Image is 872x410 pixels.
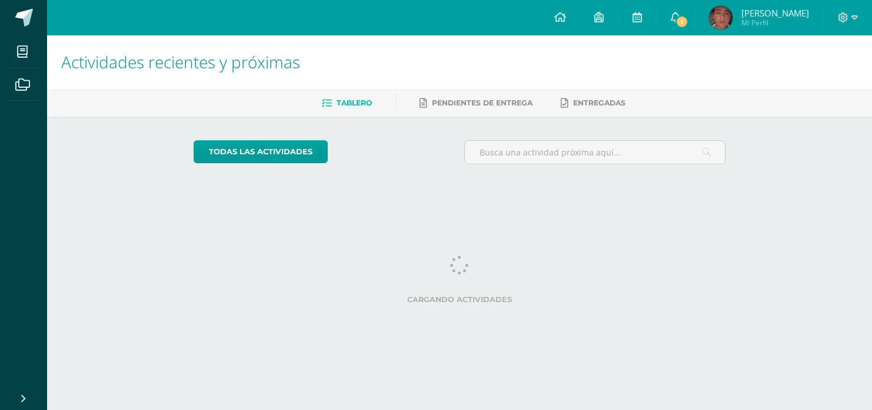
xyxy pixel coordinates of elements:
[741,7,809,19] span: [PERSON_NAME]
[337,98,372,107] span: Tablero
[194,140,328,163] a: todas las Actividades
[709,6,733,29] img: 8c0fbed0a1705d3437677aed27382fb5.png
[420,94,532,113] a: Pendientes de entrega
[573,98,625,107] span: Entregadas
[465,141,725,164] input: Busca una actividad próxima aquí...
[675,15,688,28] span: 1
[322,94,372,113] a: Tablero
[741,18,809,28] span: Mi Perfil
[61,51,300,73] span: Actividades recientes y próximas
[432,98,532,107] span: Pendientes de entrega
[561,94,625,113] a: Entregadas
[194,295,726,304] label: Cargando actividades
